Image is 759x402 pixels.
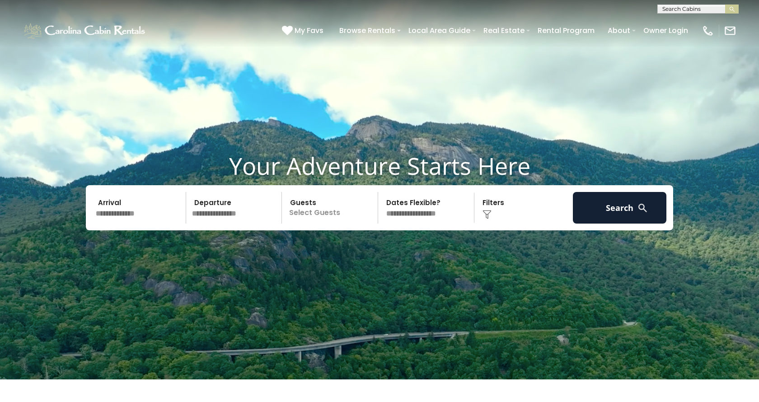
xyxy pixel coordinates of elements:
a: Local Area Guide [404,23,475,38]
img: search-regular-white.png [637,202,648,214]
img: mail-regular-white.png [724,24,736,37]
h1: Your Adventure Starts Here [7,152,752,180]
img: filter--v1.png [483,210,492,219]
a: Browse Rentals [335,23,400,38]
a: Rental Program [533,23,599,38]
img: phone-regular-white.png [702,24,714,37]
a: My Favs [282,25,326,37]
img: White-1-1-2.png [23,22,148,40]
p: Select Guests [285,192,378,224]
a: Real Estate [479,23,529,38]
a: Owner Login [639,23,693,38]
button: Search [573,192,666,224]
a: About [603,23,635,38]
span: My Favs [295,25,323,36]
